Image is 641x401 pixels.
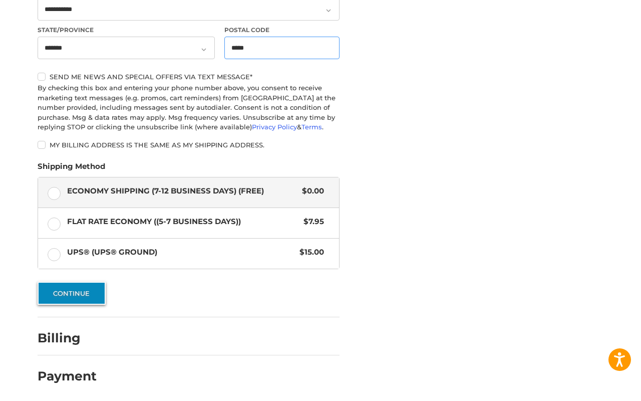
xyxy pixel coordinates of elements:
[301,123,322,131] a: Terms
[38,26,215,35] label: State/Province
[38,73,340,81] label: Send me news and special offers via text message*
[67,216,299,228] span: Flat Rate Economy ((5-7 Business Days))
[67,247,295,258] span: UPS® (UPS® Ground)
[224,26,340,35] label: Postal Code
[297,185,325,197] span: $0.00
[38,141,340,149] label: My billing address is the same as my shipping address.
[38,161,105,177] legend: Shipping Method
[252,123,297,131] a: Privacy Policy
[299,216,325,228] span: $7.95
[67,185,297,197] span: Economy Shipping (7-12 Business Days) (Free)
[38,83,340,132] div: By checking this box and entering your phone number above, you consent to receive marketing text ...
[38,282,106,305] button: Continue
[38,368,97,384] h2: Payment
[295,247,325,258] span: $15.00
[38,330,96,346] h2: Billing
